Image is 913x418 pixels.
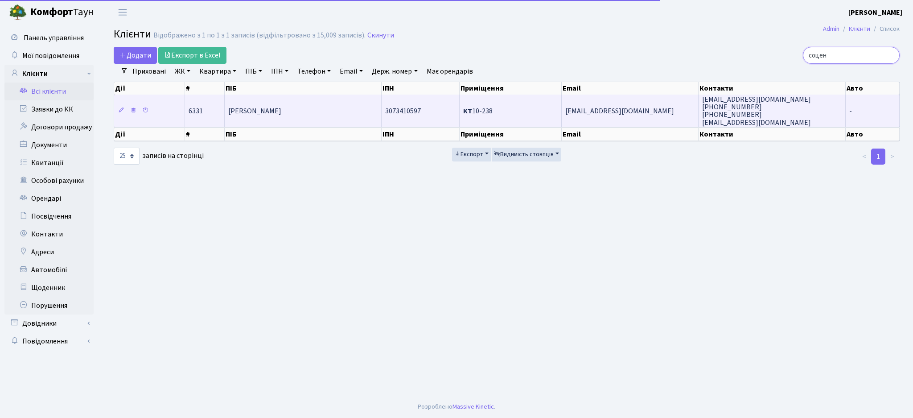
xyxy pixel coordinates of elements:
span: 10-238 [463,106,493,116]
th: Авто [846,82,900,95]
th: Авто [846,128,900,141]
button: Експорт [452,148,491,161]
a: Договори продажу [4,118,94,136]
span: Клієнти [114,26,151,42]
a: Повідомлення [4,332,94,350]
input: Пошук... [803,47,900,64]
a: Додати [114,47,157,64]
th: ПІБ [225,82,382,95]
a: Admin [823,24,839,33]
a: Email [336,64,366,79]
th: # [185,82,225,95]
button: Переключити навігацію [111,5,134,20]
nav: breadcrumb [810,20,913,38]
b: [PERSON_NAME] [848,8,902,17]
a: Заявки до КК [4,100,94,118]
a: Порушення [4,297,94,315]
a: Держ. номер [368,64,421,79]
span: [EMAIL_ADDRESS][DOMAIN_NAME] [565,106,674,116]
a: Приховані [129,64,169,79]
th: Дії [114,128,185,141]
a: Документи [4,136,94,154]
th: ІПН [382,128,460,141]
a: Квартира [196,64,240,79]
th: Приміщення [460,128,562,141]
li: Список [870,24,900,34]
a: Телефон [294,64,334,79]
b: Комфорт [30,5,73,19]
span: Панель управління [24,33,84,43]
a: ЖК [171,64,194,79]
th: Дії [114,82,185,95]
span: Додати [119,50,151,60]
th: Email [562,82,699,95]
a: Клієнти [849,24,870,33]
th: Приміщення [460,82,562,95]
a: Адреси [4,243,94,261]
a: Квитанції [4,154,94,172]
a: Клієнти [4,65,94,83]
button: Видимість стовпців [492,148,561,161]
a: Експорт в Excel [158,47,226,64]
a: Скинути [367,31,394,40]
a: Massive Kinetic [452,402,494,411]
img: logo.png [9,4,27,21]
span: - [849,106,852,116]
a: ІПН [267,64,292,79]
div: Відображено з 1 по 1 з 1 записів (відфільтровано з 15,009 записів). [153,31,366,40]
span: Таун [30,5,94,20]
a: Контакти [4,225,94,243]
a: Автомобілі [4,261,94,279]
div: Розроблено . [418,402,495,412]
th: Email [562,128,699,141]
a: 1 [871,149,885,165]
label: записів на сторінці [114,148,204,165]
a: Особові рахунки [4,172,94,190]
span: [PERSON_NAME] [228,106,281,116]
b: КТ [463,106,472,116]
span: [EMAIL_ADDRESS][DOMAIN_NAME] [PHONE_NUMBER] [PHONE_NUMBER] [EMAIL_ADDRESS][DOMAIN_NAME] [702,95,811,127]
th: Контакти [699,128,846,141]
span: Мої повідомлення [22,51,79,61]
a: Орендарі [4,190,94,207]
a: Має орендарів [423,64,477,79]
a: Посвідчення [4,207,94,225]
a: ПІБ [242,64,266,79]
a: Довідники [4,315,94,332]
a: Щоденник [4,279,94,297]
a: Мої повідомлення [4,47,94,65]
th: # [185,128,225,141]
span: Експорт [454,150,483,159]
th: Контакти [699,82,846,95]
th: ІПН [382,82,460,95]
a: Всі клієнти [4,83,94,100]
a: Панель управління [4,29,94,47]
span: 6331 [189,106,203,116]
span: Видимість стовпців [494,150,554,159]
select: записів на сторінці [114,148,140,165]
a: [PERSON_NAME] [848,7,902,18]
th: ПІБ [225,128,382,141]
span: 3073410597 [385,106,421,116]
